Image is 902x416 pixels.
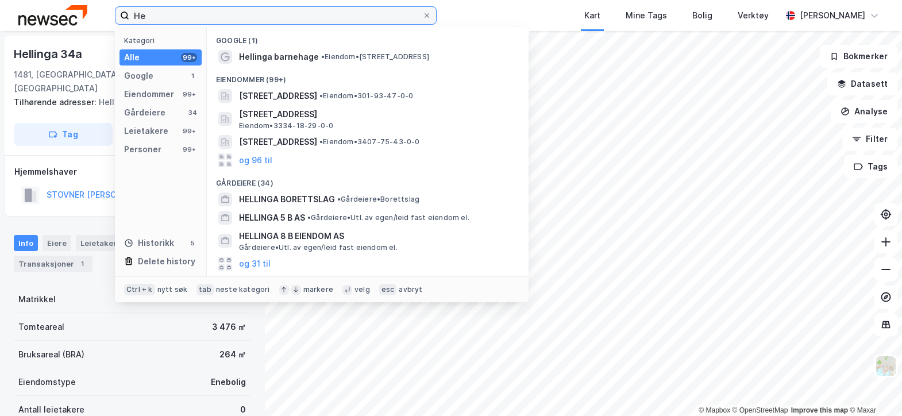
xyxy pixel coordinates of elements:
button: Analyse [831,100,897,123]
div: 1 [188,71,197,80]
div: Alle [124,51,140,64]
div: 99+ [181,53,197,62]
div: 3 476 ㎡ [212,320,246,334]
span: HELLINGA BORETTSLAG [239,192,335,206]
div: Leietakere [124,124,168,138]
div: nytt søk [157,285,188,294]
div: Delete history [138,255,195,268]
div: Eiendommer (99+) [207,66,529,87]
span: Hellinga barnehage [239,50,319,64]
button: Tag [14,123,113,146]
button: Filter [842,128,897,151]
span: [STREET_ADDRESS] [239,89,317,103]
div: Tomteareal [18,320,64,334]
a: Improve this map [791,406,848,414]
div: markere [303,285,333,294]
div: Transaksjoner [14,256,92,272]
div: 99+ [181,126,197,136]
span: HELLINGA 5 B AS [239,211,305,225]
div: 1 [76,258,88,269]
a: OpenStreetMap [733,406,788,414]
div: Historikk [124,236,174,250]
div: tab [196,284,214,295]
span: Eiendom • 3334-18-29-0-0 [239,121,333,130]
div: Google [124,69,153,83]
div: 1481, [GEOGRAPHIC_DATA], [GEOGRAPHIC_DATA] [14,68,198,95]
div: Hellinga 34a [14,45,84,63]
div: neste kategori [216,285,270,294]
div: avbryt [399,285,422,294]
span: • [321,52,325,61]
input: Søk på adresse, matrikkel, gårdeiere, leietakere eller personer [129,7,422,24]
span: Eiendom • [STREET_ADDRESS] [321,52,429,61]
span: Eiendom • 3407-75-43-0-0 [319,137,420,147]
span: HELLINGA 8 B EIENDOM AS [239,229,515,243]
div: Gårdeiere (34) [207,170,529,190]
img: newsec-logo.f6e21ccffca1b3a03d2d.png [18,5,87,25]
div: Bruksareal (BRA) [18,348,84,361]
button: Tags [844,155,897,178]
iframe: Chat Widget [845,361,902,416]
div: Leietakere (99+) [207,273,529,294]
div: Gårdeiere [124,106,165,120]
div: Matrikkel [18,292,56,306]
span: • [307,213,311,222]
div: Enebolig [211,375,246,389]
img: Z [875,355,897,377]
span: Gårdeiere • Utl. av egen/leid fast eiendom el. [239,243,398,252]
span: Gårdeiere • Borettslag [337,195,419,204]
span: Gårdeiere • Utl. av egen/leid fast eiendom el. [307,213,469,222]
div: 99+ [181,90,197,99]
div: Leietakere [76,235,126,251]
div: Personer [124,142,161,156]
div: Kontrollprogram for chat [845,361,902,416]
div: velg [354,285,370,294]
div: Verktøy [738,9,769,22]
span: • [337,195,341,203]
div: Kart [584,9,600,22]
button: Bokmerker [820,45,897,68]
div: Mine Tags [626,9,667,22]
button: og 96 til [239,153,272,167]
div: 99+ [181,145,197,154]
div: Hellinga 34b [14,95,241,109]
div: Ctrl + k [124,284,155,295]
div: Google (1) [207,27,529,48]
div: 34 [188,108,197,117]
div: Eiere [43,235,71,251]
div: 5 [188,238,197,248]
div: Hjemmelshaver [14,165,250,179]
span: Tilhørende adresser: [14,97,99,107]
div: Eiendomstype [18,375,76,389]
div: Bolig [692,9,712,22]
button: og 31 til [239,257,271,271]
a: Mapbox [699,406,730,414]
div: Info [14,235,38,251]
div: Eiendommer [124,87,174,101]
span: Eiendom • 301-93-47-0-0 [319,91,413,101]
span: [STREET_ADDRESS] [239,107,515,121]
div: esc [379,284,397,295]
button: Datasett [827,72,897,95]
div: Kategori [124,36,202,45]
span: • [319,137,323,146]
span: • [319,91,323,100]
div: [PERSON_NAME] [800,9,865,22]
div: 264 ㎡ [219,348,246,361]
span: [STREET_ADDRESS] [239,135,317,149]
